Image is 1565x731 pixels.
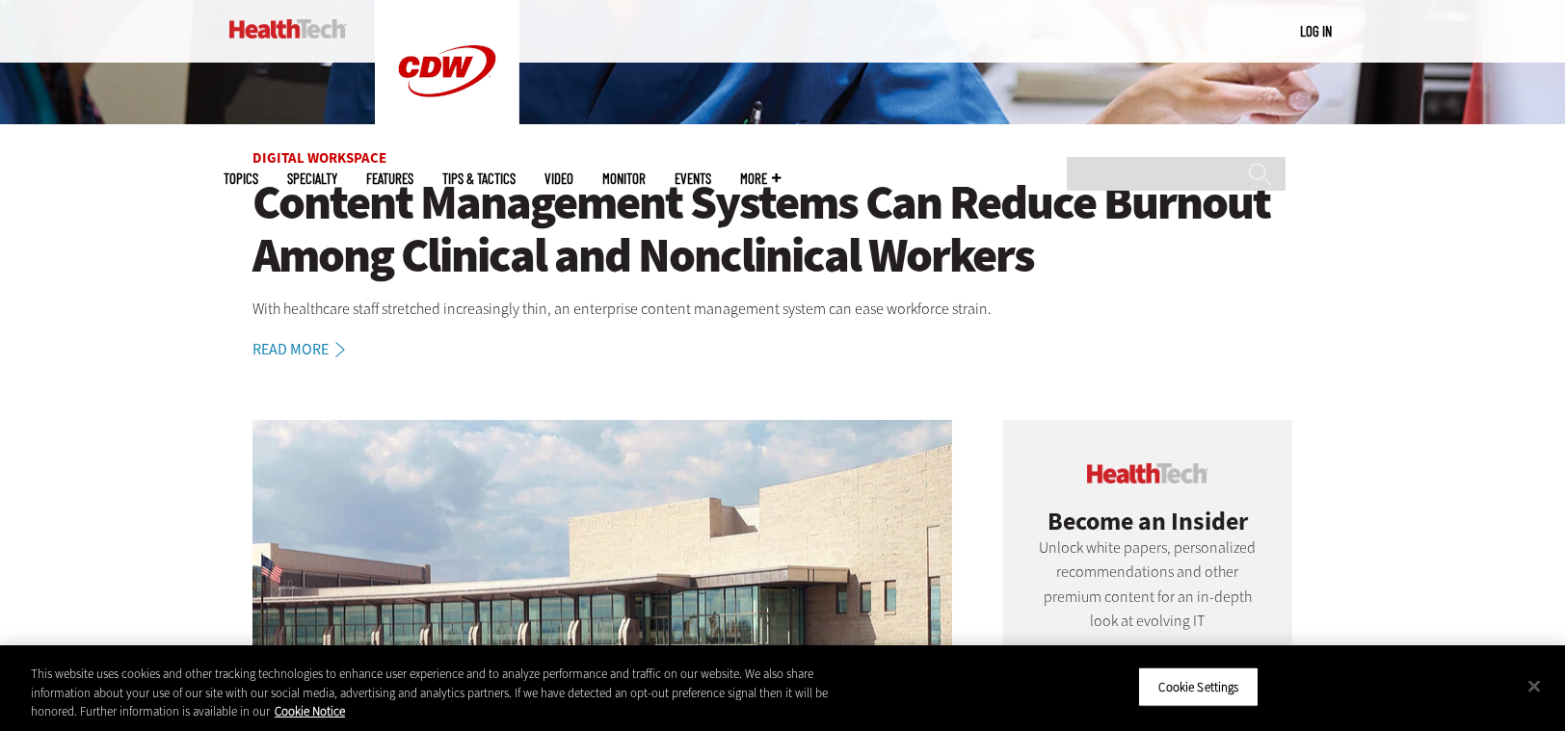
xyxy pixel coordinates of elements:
a: More information about your privacy [275,703,345,719]
div: User menu [1300,21,1332,41]
span: Specialty [287,171,337,186]
span: More [740,171,781,186]
a: Features [366,171,413,186]
p: Unlock white papers, personalized recommendations and other premium content for an in-depth look ... [1032,535,1263,634]
p: With healthcare staff stretched increasingly thin, an enterprise content management system can ea... [252,297,1313,322]
div: This website uses cookies and other tracking technologies to enhance user experience and to analy... [31,665,861,721]
img: Home [229,19,346,39]
a: Events [675,171,711,186]
button: Close [1513,665,1555,707]
a: Content Management Systems Can Reduce Burnout Among Clinical and Nonclinical Workers [252,176,1313,282]
a: Tips & Tactics [442,171,516,186]
img: cdw insider logo [1087,463,1207,483]
a: MonITor [602,171,646,186]
button: Cookie Settings [1138,666,1259,707]
span: Become an Insider [1048,505,1248,537]
a: CDW [375,127,519,147]
a: Read More [252,342,366,357]
span: Topics [224,171,258,186]
a: Log in [1300,22,1332,39]
a: Video [544,171,573,186]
